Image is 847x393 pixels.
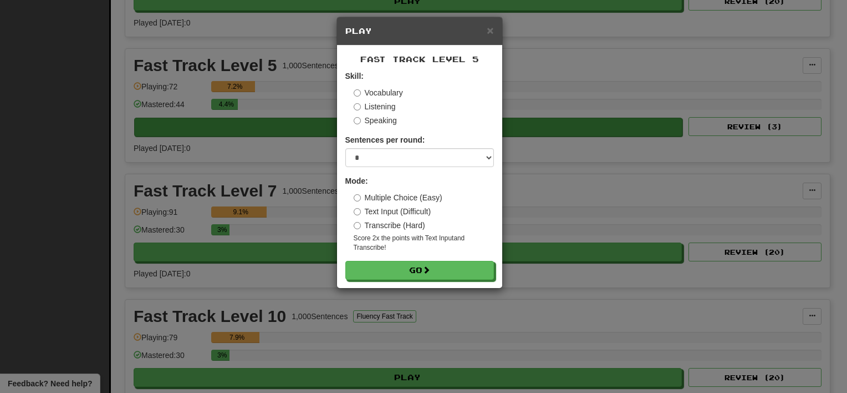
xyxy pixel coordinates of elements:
[354,103,361,110] input: Listening
[354,101,396,112] label: Listening
[354,222,361,229] input: Transcribe (Hard)
[345,26,494,37] h5: Play
[360,54,479,64] span: Fast Track Level 5
[354,192,442,203] label: Multiple Choice (Easy)
[345,261,494,280] button: Go
[354,206,431,217] label: Text Input (Difficult)
[354,89,361,97] input: Vocabulary
[345,177,368,185] strong: Mode:
[354,117,361,124] input: Speaking
[487,24,493,36] button: Close
[354,87,403,98] label: Vocabulary
[487,24,493,37] span: ×
[354,115,397,126] label: Speaking
[345,72,364,80] strong: Skill:
[354,220,425,231] label: Transcribe (Hard)
[354,234,494,253] small: Score 2x the points with Text Input and Transcribe !
[354,208,361,215] input: Text Input (Difficult)
[345,134,425,145] label: Sentences per round:
[354,194,361,201] input: Multiple Choice (Easy)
